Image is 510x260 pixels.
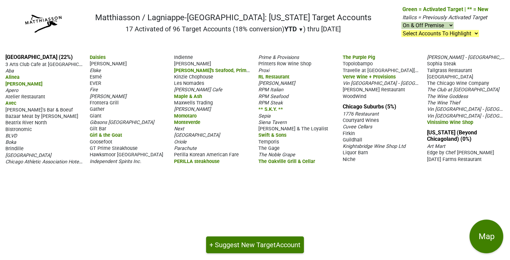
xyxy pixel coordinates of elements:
span: Siena Tavern [258,120,287,125]
span: Atelier Restaurant [5,94,45,100]
span: WoodWind [343,94,366,99]
span: RPM Seafood [258,94,288,99]
span: Firkin [343,131,355,136]
span: The Oakville Grill & Cellar [258,159,315,164]
h2: 17 Activated of 96 Target Accounts (18% conversion) ) thru [DATE] [95,25,371,33]
span: Maple & Ash [174,94,202,99]
span: [PERSON_NAME] Restaurant [343,87,405,93]
span: Aba [5,68,14,74]
span: The Purple Pig [343,55,375,60]
span: [PERSON_NAME] Cafe [174,87,222,93]
span: Edge by Chef [PERSON_NAME] [427,150,494,156]
span: Sophia Steak [427,61,456,67]
span: Les Nomades [174,80,204,86]
span: [PERSON_NAME] [174,61,211,67]
span: The Chicago Wine Company [427,80,489,86]
span: [GEOGRAPHIC_DATA] [174,132,220,138]
span: Sepia [258,113,271,119]
span: Vinissimo Wine Shop [427,120,473,125]
span: Green = Activated Target | ** = New [402,6,488,12]
span: [PERSON_NAME] [258,80,295,86]
span: Indienne [174,55,193,60]
span: Momotaro [174,113,197,119]
span: Niche [343,157,356,162]
span: 1776 Restaurant [343,111,379,117]
span: Frontera Grill [90,100,119,106]
span: Guildhall [343,137,362,143]
span: Apero [5,88,18,93]
span: Perilla Korean American Fare [174,152,239,158]
span: [PERSON_NAME] [174,106,211,112]
span: Kinzie Chophouse [174,74,213,80]
a: [US_STATE] (Beyond Chicagoland) (0%) [427,129,477,142]
a: Chicago Suburbs (5%) [343,103,396,110]
span: Daisies [90,55,106,60]
span: [PERSON_NAME]'s Seafood, Prime Steak & Stone Crab [174,67,293,73]
span: Parachute [174,145,197,151]
span: RPM Steak [258,100,283,106]
span: [PERSON_NAME] & The Loyalist [258,126,328,132]
button: Map [470,220,503,253]
span: RL Restaurant [258,74,289,80]
span: Art Mart [427,143,445,149]
span: Chicago Athletic Association Hotel - [GEOGRAPHIC_DATA] [5,158,130,165]
span: Prime & Provisions [258,55,299,60]
span: Travelle at [GEOGRAPHIC_DATA][PERSON_NAME], [GEOGRAPHIC_DATA] [343,67,499,73]
span: Oriole [174,139,187,145]
span: PERILLA steakhouse [174,159,220,164]
span: [DATE] Farms Restaurant [427,157,482,162]
span: YTD [284,25,297,33]
span: Giant [90,113,102,119]
span: Topolobampo [343,61,373,67]
span: Gather [90,106,105,112]
span: [PERSON_NAME]'s Bar & Boeuf [5,107,73,113]
span: [PERSON_NAME] [90,94,126,99]
span: Next [174,126,184,132]
span: Tallgrass Restaurant [427,68,472,73]
span: [GEOGRAPHIC_DATA] [5,153,51,158]
span: Account [276,241,301,249]
span: Girl & the Goat [90,132,122,138]
span: [PERSON_NAME] [90,61,127,67]
span: Proxi [258,68,269,73]
span: Fire [90,87,98,93]
span: Printers Row Wine Shop [258,61,311,67]
span: Temporis [258,139,279,145]
span: BLVD [5,133,17,139]
span: EVER [90,80,101,86]
span: Gibsons [GEOGRAPHIC_DATA] [90,120,154,125]
span: [PERSON_NAME] [5,81,42,87]
span: 3 Arts Club Cafe at [GEOGRAPHIC_DATA] [5,61,94,67]
button: + Suggest New TargetAccount [206,236,304,253]
span: Liquor Barn [343,150,368,156]
span: The Wine Goddess [427,94,468,99]
span: Brindille [5,146,24,152]
img: Matthiasson [22,13,64,35]
span: ▼ [299,27,304,33]
span: The Wine Thief [427,100,460,106]
span: Cuvee Cellars [343,124,372,130]
span: Goosefoot [90,139,112,145]
span: Avec [5,100,17,106]
span: The Gage [258,145,280,151]
span: Vin [GEOGRAPHIC_DATA] - [GEOGRAPHIC_DATA] [343,80,447,86]
span: Hawksmoor [GEOGRAPHIC_DATA] [90,152,163,158]
span: RPM Italian [258,87,283,93]
span: Knightsbridge Wine Shop Ltd [343,143,405,149]
span: Boka [5,139,16,145]
span: Italics = Previously Activated Target [402,14,487,21]
span: Courtyard Wines [343,118,379,123]
a: [GEOGRAPHIC_DATA] (22%) [5,54,73,60]
span: Gilt Bar [90,126,106,132]
span: Monteverde [174,120,200,125]
span: Bazaar Meat by [PERSON_NAME] [5,113,78,119]
span: Swift & Sons [258,132,286,138]
span: Beatrix River North [5,120,47,126]
span: Alinea [5,74,20,80]
span: GT Prime Steakhouse [90,145,138,151]
span: Esmé [90,74,102,80]
span: Elske [90,68,101,73]
span: Verve Wine + Provisions [343,74,396,80]
span: [GEOGRAPHIC_DATA] [427,74,473,80]
span: Independent Spirits Inc. [90,159,141,164]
